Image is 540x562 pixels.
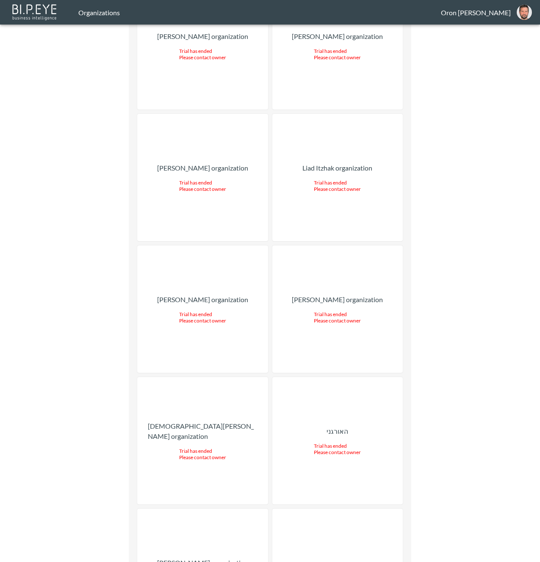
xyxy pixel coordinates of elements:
[292,31,383,41] p: [PERSON_NAME] organization
[517,5,532,20] img: f7df4f0b1e237398fe25aedd0497c453
[179,448,226,460] div: Trial has ended Please contact owner
[11,2,59,21] img: bipeye-logo
[179,311,226,324] div: Trial has ended Please contact owner
[179,48,226,61] div: Trial has ended Please contact owner
[327,426,348,436] p: האורגני
[78,8,441,17] div: Organizations
[511,2,538,22] button: oron@bipeye.com
[314,311,361,324] div: Trial has ended Please contact owner
[314,179,361,192] div: Trial has ended Please contact owner
[314,48,361,61] div: Trial has ended Please contact owner
[157,163,248,173] p: [PERSON_NAME] organization
[179,179,226,192] div: Trial has ended Please contact owner
[314,443,361,455] div: Trial has ended Please contact owner
[441,8,511,17] div: Oron [PERSON_NAME]
[157,31,248,41] p: [PERSON_NAME] organization
[148,421,258,441] p: [DEMOGRAPHIC_DATA][PERSON_NAME] organization
[292,295,383,305] p: [PERSON_NAME] organization
[157,295,248,305] p: [PERSON_NAME] organization
[302,163,372,173] p: Liad Itzhak organization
